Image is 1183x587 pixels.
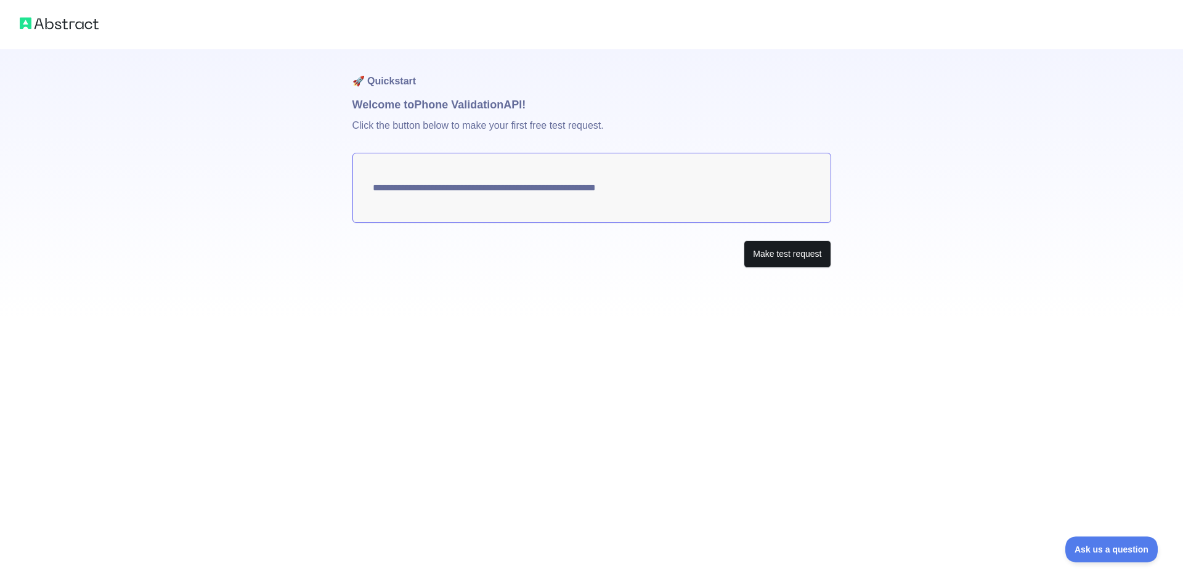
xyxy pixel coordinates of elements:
[744,240,831,268] button: Make test request
[352,96,831,113] h1: Welcome to Phone Validation API!
[1065,536,1158,562] iframe: Toggle Customer Support
[352,49,831,96] h1: 🚀 Quickstart
[20,15,99,32] img: Abstract logo
[352,113,831,153] p: Click the button below to make your first free test request.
